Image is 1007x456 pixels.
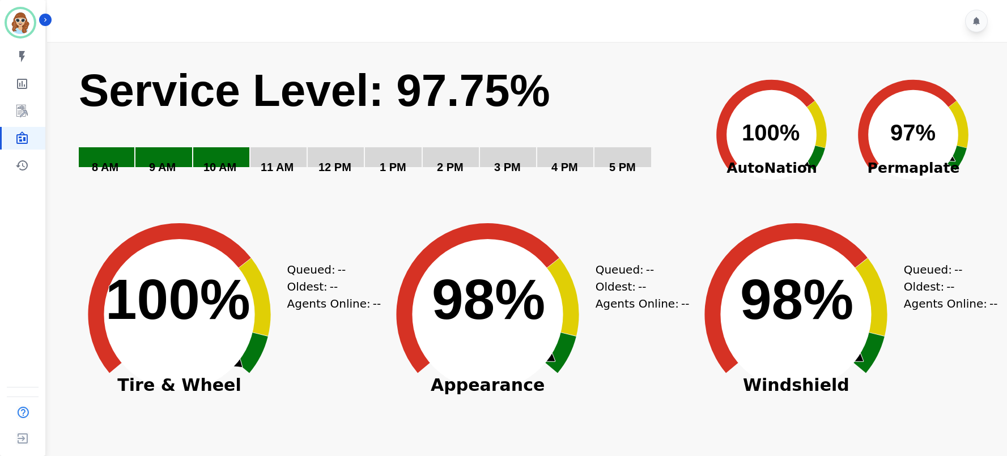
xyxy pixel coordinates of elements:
[318,161,351,173] text: 12 PM
[596,278,681,295] div: Oldest:
[890,120,936,145] text: 97%
[551,161,578,173] text: 4 PM
[338,261,346,278] span: --
[375,380,601,391] span: Appearance
[904,295,1000,312] div: Agents Online:
[609,161,636,173] text: 5 PM
[946,278,954,295] span: --
[7,9,34,36] img: Bordered avatar
[66,380,293,391] span: Tire & Wheel
[954,261,962,278] span: --
[494,161,521,173] text: 3 PM
[105,267,250,331] text: 100%
[742,120,800,145] text: 100%
[646,261,654,278] span: --
[380,161,406,173] text: 1 PM
[701,157,843,179] span: AutoNation
[904,278,989,295] div: Oldest:
[149,161,176,173] text: 9 AM
[904,261,989,278] div: Queued:
[596,261,681,278] div: Queued:
[683,380,910,391] span: Windshield
[596,295,692,312] div: Agents Online:
[740,267,853,331] text: 98%
[330,278,338,295] span: --
[287,295,384,312] div: Agents Online:
[287,278,372,295] div: Oldest:
[203,161,236,173] text: 10 AM
[78,63,699,190] svg: Service Level: 0%
[79,65,550,116] text: Service Level: 97.75%
[92,161,118,173] text: 8 AM
[989,295,997,312] span: --
[843,157,984,179] span: Permaplate
[681,295,689,312] span: --
[432,267,545,331] text: 98%
[261,161,294,173] text: 11 AM
[373,295,381,312] span: --
[287,261,372,278] div: Queued:
[638,278,646,295] span: --
[437,161,464,173] text: 2 PM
